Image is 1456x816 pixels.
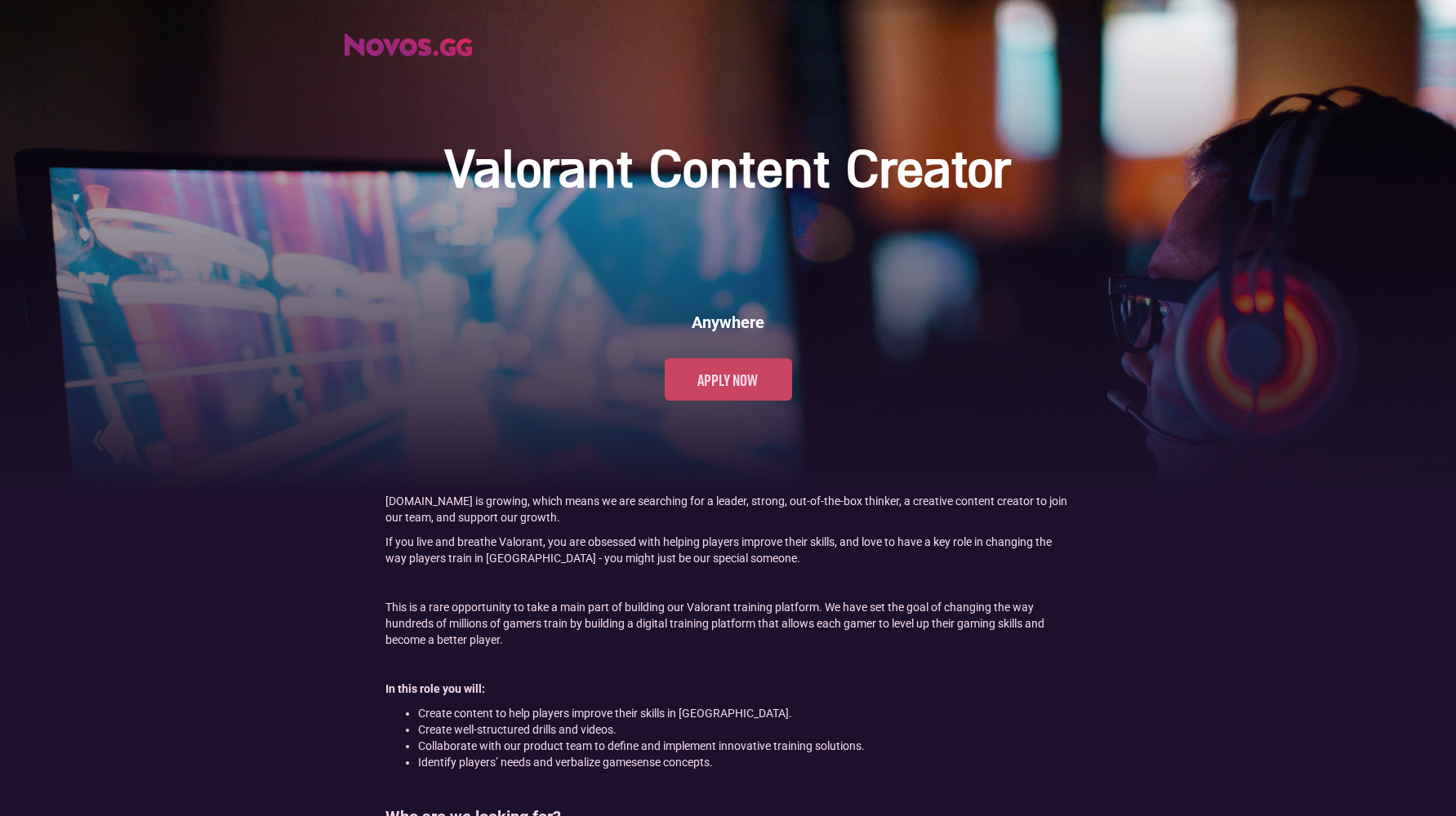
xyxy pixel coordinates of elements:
[385,534,1071,566] p: If you live and breathe Valorant, you are obsessed with helping players improve their skills, and...
[385,682,485,695] strong: In this role you will:
[446,140,1010,205] h1: Valorant Content Creator
[385,599,1071,648] p: This is a rare opportunity to take a main part of building our Valorant training platform. We hav...
[692,311,764,334] h6: Anywhere
[385,656,1071,672] p: ‍
[418,754,1071,770] li: Identify players’ needs and verbalize gamesense concepts.
[385,574,1071,591] p: ‍
[418,721,1071,738] li: Create well-structured drills and videos.
[418,738,1071,754] li: Collaborate with our product team to define and implement innovative training solutions.
[418,705,1071,721] li: Create content to help players improve their skills in [GEOGRAPHIC_DATA].
[385,493,1071,526] p: [DOMAIN_NAME] is growing, which means we are searching for a leader, strong, out-of-the-box think...
[665,358,792,401] a: Apply now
